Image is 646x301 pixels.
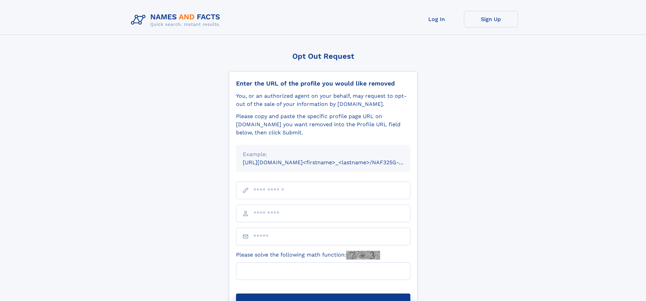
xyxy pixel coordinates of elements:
[128,11,226,29] img: Logo Names and Facts
[236,112,410,137] div: Please copy and paste the specific profile page URL on [DOMAIN_NAME] you want removed into the Pr...
[236,80,410,87] div: Enter the URL of the profile you would like removed
[464,11,518,27] a: Sign Up
[236,92,410,108] div: You, or an authorized agent on your behalf, may request to opt-out of the sale of your informatio...
[243,159,423,166] small: [URL][DOMAIN_NAME]<firstname>_<lastname>/NAF325G-xxxxxxxx
[229,52,417,60] div: Opt Out Request
[243,150,404,158] div: Example:
[236,251,380,260] label: Please solve the following math function:
[410,11,464,27] a: Log In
